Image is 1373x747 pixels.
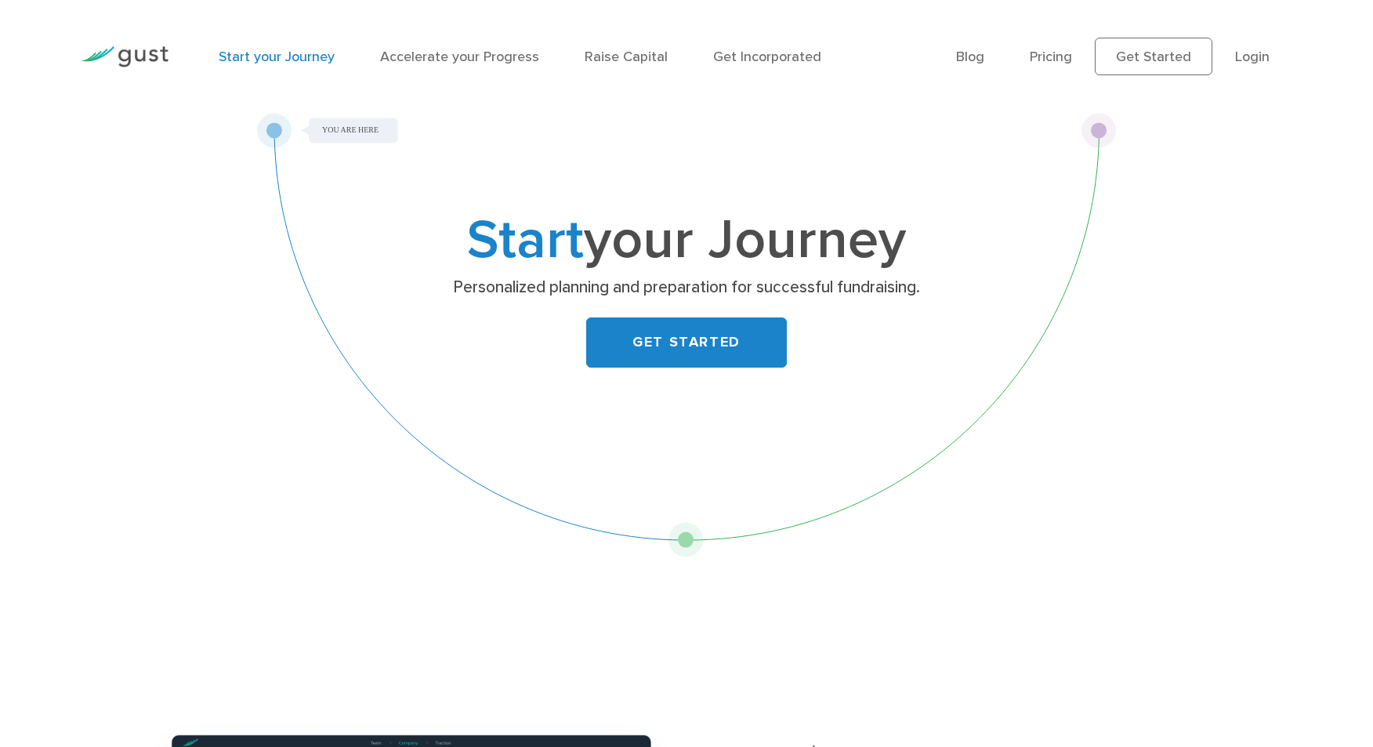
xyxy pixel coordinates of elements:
[383,277,991,299] p: Personalized planning and preparation for successful fundraising.
[81,46,168,67] img: Gust Logo
[467,207,584,273] span: Start
[1095,38,1212,75] a: Get Started
[219,49,335,65] a: Start your Journey
[713,49,821,65] a: Get Incorporated
[956,49,984,65] a: Blog
[377,216,996,266] h1: your Journey
[1235,49,1270,65] a: Login
[585,49,668,65] a: Raise Capital
[1030,49,1072,65] a: Pricing
[586,317,787,368] a: GET STARTED
[380,49,539,65] a: Accelerate your Progress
